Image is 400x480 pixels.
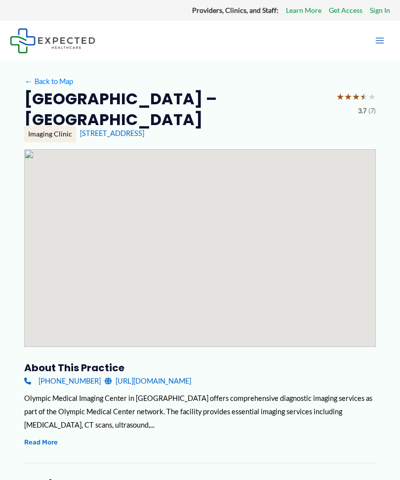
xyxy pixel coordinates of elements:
[368,88,376,105] span: ★
[24,126,76,142] div: Imaging Clinic
[24,392,376,432] div: Olympic Medical Imaging Center in [GEOGRAPHIC_DATA] offers comprehensive diagnostic imaging servi...
[344,88,352,105] span: ★
[24,75,73,88] a: ←Back to Map
[370,4,390,17] a: Sign In
[358,105,366,117] span: 3.7
[105,374,191,388] a: [URL][DOMAIN_NAME]
[192,6,279,14] strong: Providers, Clinics, and Staff:
[368,105,376,117] span: (7)
[336,88,344,105] span: ★
[10,28,95,53] img: Expected Healthcare Logo - side, dark font, small
[369,30,390,51] button: Main menu toggle
[80,129,144,137] a: [STREET_ADDRESS]
[329,4,362,17] a: Get Access
[24,436,58,448] button: Read More
[24,374,101,388] a: [PHONE_NUMBER]
[24,88,328,130] h2: [GEOGRAPHIC_DATA] – [GEOGRAPHIC_DATA]
[352,88,360,105] span: ★
[360,88,368,105] span: ★
[286,4,321,17] a: Learn More
[24,77,33,86] span: ←
[24,361,376,374] h3: About this practice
